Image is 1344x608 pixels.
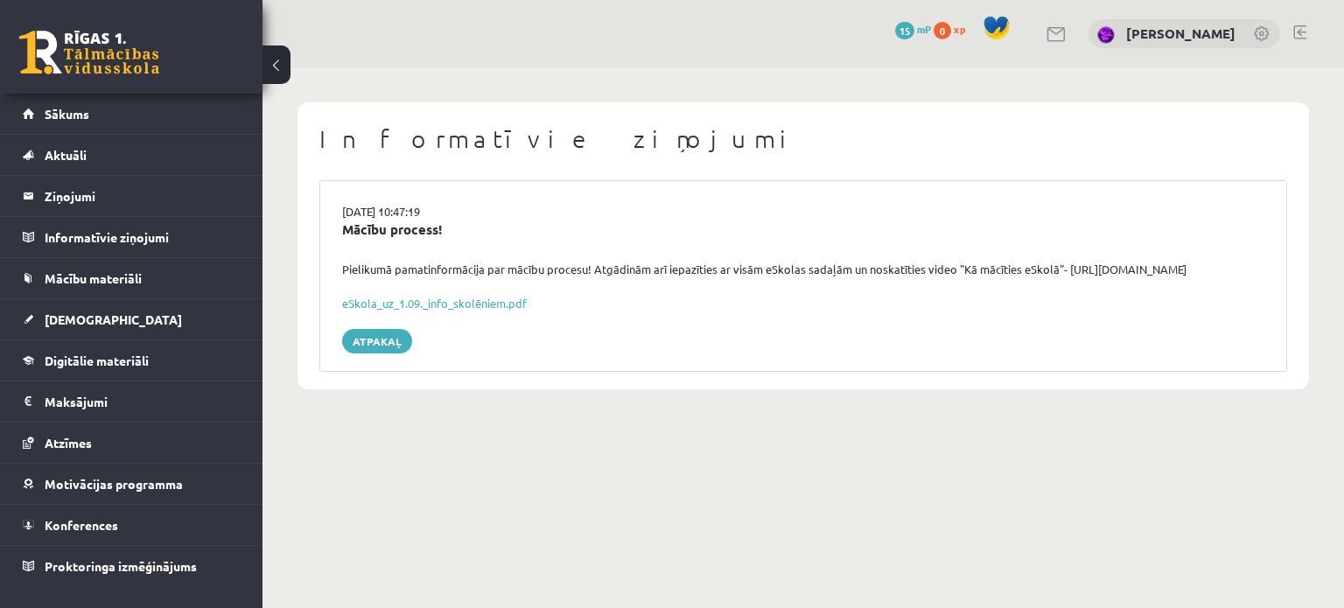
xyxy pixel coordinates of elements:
[895,22,914,39] span: 15
[329,203,1277,220] div: [DATE] 10:47:19
[19,31,159,74] a: Rīgas 1. Tālmācības vidusskola
[1126,24,1235,42] a: [PERSON_NAME]
[23,135,241,175] a: Aktuāli
[954,22,965,36] span: xp
[23,258,241,298] a: Mācību materiāli
[23,546,241,586] a: Proktoringa izmēģinājums
[23,464,241,504] a: Motivācijas programma
[45,270,142,286] span: Mācību materiāli
[45,558,197,574] span: Proktoringa izmēģinājums
[319,124,1287,154] h1: Informatīvie ziņojumi
[934,22,974,36] a: 0 xp
[23,217,241,257] a: Informatīvie ziņojumi
[342,296,527,311] a: eSkola_uz_1.09._info_skolēniem.pdf
[895,22,931,36] a: 15 mP
[329,261,1277,278] div: Pielikumā pamatinformācija par mācību procesu! Atgādinām arī iepazīties ar visām eSkolas sadaļām ...
[45,147,87,163] span: Aktuāli
[23,340,241,381] a: Digitālie materiāli
[1097,26,1115,44] img: Marija Nicmane
[23,505,241,545] a: Konferences
[23,176,241,216] a: Ziņojumi
[45,106,89,122] span: Sākums
[45,353,149,368] span: Digitālie materiāli
[342,329,412,353] a: Atpakaļ
[342,220,1264,240] div: Mācību process!
[23,94,241,134] a: Sākums
[45,217,241,257] legend: Informatīvie ziņojumi
[917,22,931,36] span: mP
[45,435,92,451] span: Atzīmes
[23,423,241,463] a: Atzīmes
[45,381,241,422] legend: Maksājumi
[45,517,118,533] span: Konferences
[45,311,182,327] span: [DEMOGRAPHIC_DATA]
[45,476,183,492] span: Motivācijas programma
[23,299,241,339] a: [DEMOGRAPHIC_DATA]
[23,381,241,422] a: Maksājumi
[934,22,951,39] span: 0
[45,176,241,216] legend: Ziņojumi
